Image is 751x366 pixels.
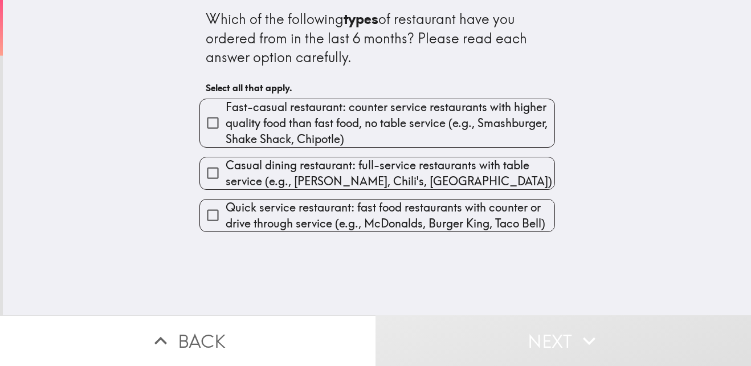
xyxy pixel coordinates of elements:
b: types [344,10,378,27]
h6: Select all that apply. [206,82,549,94]
span: Quick service restaurant: fast food restaurants with counter or drive through service (e.g., McDo... [226,200,554,231]
div: Which of the following of restaurant have you ordered from in the last 6 months? Please read each... [206,10,549,67]
button: Quick service restaurant: fast food restaurants with counter or drive through service (e.g., McDo... [200,200,554,231]
span: Fast-casual restaurant: counter service restaurants with higher quality food than fast food, no t... [226,99,554,147]
button: Casual dining restaurant: full-service restaurants with table service (e.g., [PERSON_NAME], Chili... [200,157,554,189]
button: Fast-casual restaurant: counter service restaurants with higher quality food than fast food, no t... [200,99,554,147]
button: Next [375,315,751,366]
span: Casual dining restaurant: full-service restaurants with table service (e.g., [PERSON_NAME], Chili... [226,157,554,189]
